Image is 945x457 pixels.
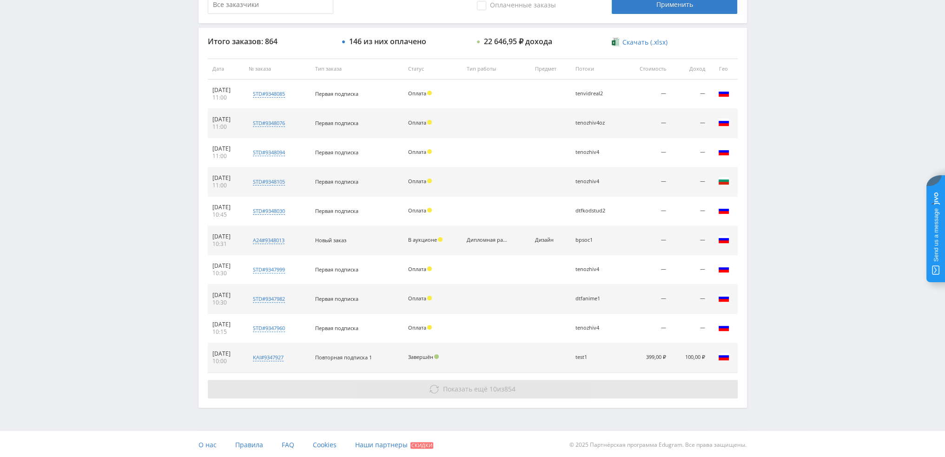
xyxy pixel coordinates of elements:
div: std#9348085 [253,90,285,98]
div: tenozhiv4 [575,266,617,272]
div: kai#9347927 [253,354,284,361]
div: [DATE] [212,145,240,152]
img: rus.png [718,205,729,216]
td: — [623,138,671,167]
span: Холд [427,120,432,125]
span: В аукционе [408,236,436,243]
div: 10:31 [212,240,240,248]
div: tenozhiv4 [575,179,617,185]
span: Холд [427,325,432,330]
span: Оплата [408,295,426,302]
div: 10:15 [212,328,240,336]
div: 11:00 [212,152,240,160]
td: — [623,226,671,255]
span: Первая подписка [315,295,358,302]
td: — [671,109,710,138]
span: Оплата [408,148,426,155]
div: a24#9348013 [253,237,284,244]
img: rus.png [718,234,729,245]
div: [DATE] [212,291,240,299]
td: — [623,167,671,197]
span: Первая подписка [315,149,358,156]
td: 100,00 ₽ [671,343,710,372]
div: 10:30 [212,299,240,306]
span: Повторная подписка 1 [315,354,371,361]
span: Первая подписка [315,325,358,331]
span: Первая подписка [315,266,358,273]
span: Оплаченные заказы [477,1,556,10]
th: Потоки [571,59,623,79]
span: Оплата [408,265,426,272]
td: — [623,109,671,138]
span: Первая подписка [315,90,358,97]
td: — [623,255,671,285]
div: std#9347999 [253,266,285,273]
div: [DATE] [212,233,240,240]
td: — [623,314,671,343]
span: FAQ [282,440,294,449]
div: [DATE] [212,86,240,94]
div: [DATE] [212,262,240,270]
div: test1 [575,354,617,360]
td: — [671,285,710,314]
div: 11:00 [212,123,240,131]
button: Показать ещё 10из854 [208,380,738,398]
div: std#9348094 [253,149,285,156]
span: Cookies [313,440,337,449]
div: [DATE] [212,321,240,328]
span: Первая подписка [315,178,358,185]
th: Предмет [530,59,571,79]
img: rus.png [718,146,729,157]
th: Доход [671,59,710,79]
span: 854 [504,384,515,393]
span: Холд [427,296,432,300]
img: bgr.png [718,175,729,186]
span: из [443,384,515,393]
img: xlsx [612,37,620,46]
div: 146 из них оплачено [349,37,426,46]
td: — [671,167,710,197]
img: rus.png [718,292,729,304]
span: Первая подписка [315,119,358,126]
div: std#9348030 [253,207,285,215]
span: Скачать (.xlsx) [622,39,667,46]
div: 22 646,95 ₽ дохода [484,37,552,46]
div: [DATE] [212,174,240,182]
td: — [623,79,671,109]
span: Подтвержден [434,354,439,359]
td: — [671,226,710,255]
div: 10:00 [212,358,240,365]
div: 11:00 [212,182,240,189]
span: О нас [198,440,217,449]
span: Завершён [408,353,433,360]
img: rus.png [718,322,729,333]
td: — [623,285,671,314]
th: Тип работы [462,59,530,79]
td: — [671,79,710,109]
span: Оплата [408,90,426,97]
div: Дипломная работа [467,237,509,243]
div: Дизайн [535,237,566,243]
span: Оплата [408,324,426,331]
div: std#9347960 [253,325,285,332]
div: [DATE] [212,116,240,123]
th: Тип заказа [310,59,403,79]
td: — [671,314,710,343]
div: std#9347982 [253,295,285,303]
div: Итого заказов: 864 [208,37,333,46]
img: rus.png [718,87,729,99]
div: 11:00 [212,94,240,101]
img: rus.png [718,117,729,128]
span: Холд [427,149,432,154]
div: dtfkodstud2 [575,208,617,214]
td: — [623,197,671,226]
span: Наши партнеры [355,440,408,449]
span: Первая подписка [315,207,358,214]
div: std#9348105 [253,178,285,185]
div: tenozhiv4 [575,325,617,331]
span: Холд [427,208,432,212]
div: dtfanime1 [575,296,617,302]
div: tenozhiv4 [575,149,617,155]
div: std#9348076 [253,119,285,127]
span: Холд [438,237,443,242]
